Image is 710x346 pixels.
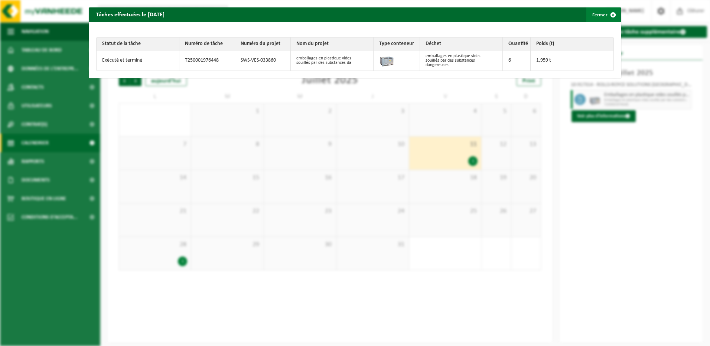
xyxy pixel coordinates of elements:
[291,50,374,71] td: emballages en plastique vides souillés par des substances da
[179,50,235,71] td: T250001976448
[89,7,172,22] h2: Tâches effectuées le [DATE]
[291,37,374,50] th: Nom du projet
[420,37,503,50] th: Déchet
[97,50,179,71] td: Exécuté et terminé
[235,37,291,50] th: Numéro du projet
[379,52,394,67] img: PB-LB-0680-HPE-GY-01
[97,37,179,50] th: Statut de la tâche
[531,37,613,50] th: Poids (t)
[374,37,420,50] th: Type conteneur
[503,50,531,71] td: 6
[531,50,613,71] td: 1,959 t
[235,50,291,71] td: SWS-VES-033860
[503,37,531,50] th: Quantité
[420,50,503,71] td: emballages en plastique vides souillés par des substances dangereuses
[179,37,235,50] th: Numéro de tâche
[586,7,621,22] button: Fermer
